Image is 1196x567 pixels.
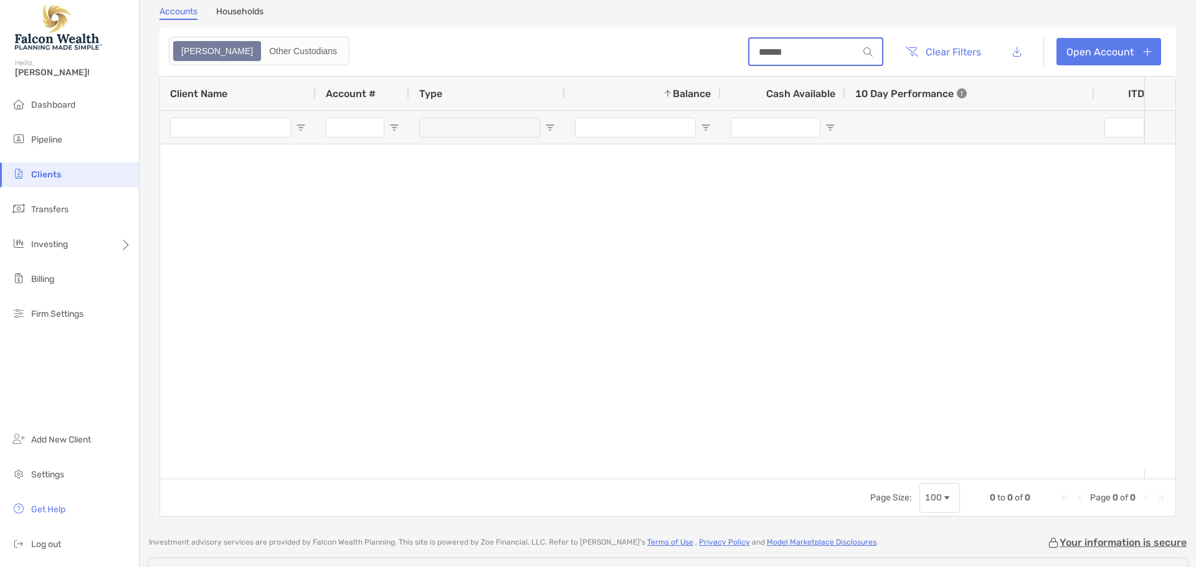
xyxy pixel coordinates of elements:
[326,118,384,138] input: Account # Filter Input
[31,204,69,215] span: Transfers
[31,504,65,515] span: Get Help
[31,134,62,145] span: Pipeline
[1090,492,1111,503] span: Page
[419,88,442,100] span: Type
[766,88,835,100] span: Cash Available
[919,483,960,513] div: Page Size
[169,37,349,65] div: segmented control
[216,6,263,20] a: Households
[575,118,696,138] input: Balance Filter Input
[699,538,750,546] a: Privacy Policy
[31,239,68,250] span: Investing
[326,88,376,100] span: Account #
[11,236,26,251] img: investing icon
[170,88,227,100] span: Client Name
[1015,492,1023,503] span: of
[31,100,75,110] span: Dashboard
[31,309,83,319] span: Firm Settings
[11,166,26,181] img: clients icon
[389,123,399,133] button: Open Filter Menu
[159,6,197,20] a: Accounts
[1141,493,1151,503] div: Next Page
[1156,493,1165,503] div: Last Page
[701,123,711,133] button: Open Filter Menu
[11,501,26,516] img: get-help icon
[997,492,1005,503] span: to
[11,131,26,146] img: pipeline icon
[673,88,711,100] span: Balance
[1025,492,1030,503] span: 0
[31,169,61,180] span: Clients
[870,492,912,503] div: Page Size:
[11,466,26,481] img: settings icon
[990,492,995,503] span: 0
[896,38,990,65] button: Clear Filters
[767,538,876,546] a: Model Marketplace Disclosures
[15,67,131,78] span: [PERSON_NAME]!
[1060,537,1187,548] p: Your information is secure
[1075,493,1085,503] div: Previous Page
[31,469,64,480] span: Settings
[31,539,61,550] span: Log out
[11,96,26,111] img: dashboard icon
[15,5,102,50] img: Falcon Wealth Planning Logo
[262,42,344,60] div: Other Custodians
[647,538,693,546] a: Terms of Use
[31,274,54,284] span: Billing
[925,492,942,503] div: 100
[11,271,26,286] img: billing icon
[1130,492,1136,503] span: 0
[149,538,878,547] p: Investment advisory services are provided by Falcon Wealth Planning . This site is powered by Zoe...
[11,201,26,216] img: transfers icon
[855,77,967,110] div: 10 Day Performance
[1120,492,1128,503] span: of
[296,123,306,133] button: Open Filter Menu
[170,118,291,138] input: Client Name Filter Input
[11,431,26,446] img: add_new_client icon
[1104,118,1144,138] input: ITD Filter Input
[1113,492,1118,503] span: 0
[825,123,835,133] button: Open Filter Menu
[1128,88,1159,100] div: ITD
[863,47,873,57] img: input icon
[1007,492,1013,503] span: 0
[545,123,555,133] button: Open Filter Menu
[11,536,26,551] img: logout icon
[11,306,26,321] img: firm-settings icon
[31,434,91,445] span: Add New Client
[174,42,260,60] div: Zoe
[1056,38,1161,65] a: Open Account
[1060,493,1070,503] div: First Page
[731,118,820,138] input: Cash Available Filter Input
